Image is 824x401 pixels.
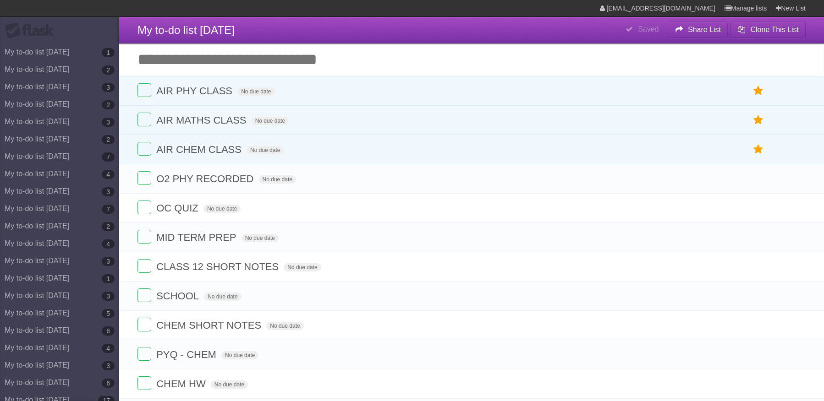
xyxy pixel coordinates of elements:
label: Star task [750,142,767,157]
button: Clone This List [730,22,806,38]
b: 3 [102,361,115,370]
span: AIR CHEM CLASS [156,144,244,155]
b: 6 [102,379,115,388]
label: Done [137,347,151,361]
span: No due date [284,263,321,271]
b: Share List [688,26,721,33]
b: 7 [102,152,115,162]
b: 3 [102,257,115,266]
label: Done [137,230,151,244]
span: No due date [237,87,275,96]
label: Done [137,318,151,331]
label: Done [137,113,151,126]
span: SCHOOL [156,290,201,302]
b: 3 [102,187,115,196]
b: 1 [102,48,115,57]
b: 7 [102,205,115,214]
span: No due date [252,117,289,125]
b: 4 [102,344,115,353]
b: 4 [102,239,115,249]
span: No due date [259,175,296,184]
span: No due date [242,234,279,242]
b: 2 [102,100,115,109]
label: Done [137,288,151,302]
b: 2 [102,65,115,75]
b: 4 [102,170,115,179]
div: Flask [5,22,60,39]
span: OC QUIZ [156,202,201,214]
span: AIR PHY CLASS [156,85,235,97]
span: MID TERM PREP [156,232,238,243]
label: Done [137,171,151,185]
span: CHEM SHORT NOTES [156,320,264,331]
span: O2 PHY RECORDED [156,173,256,184]
span: No due date [211,380,248,389]
label: Done [137,83,151,97]
span: No due date [247,146,284,154]
label: Star task [750,113,767,128]
label: Done [137,259,151,273]
b: 6 [102,326,115,336]
b: 5 [102,309,115,318]
label: Star task [750,83,767,98]
b: 3 [102,118,115,127]
label: Done [137,376,151,390]
button: Share List [668,22,728,38]
span: AIR MATHS CLASS [156,114,248,126]
b: 1 [102,274,115,283]
b: 3 [102,292,115,301]
b: 3 [102,83,115,92]
span: CLASS 12 SHORT NOTES [156,261,281,272]
span: No due date [203,205,241,213]
b: 2 [102,222,115,231]
span: No due date [204,293,241,301]
span: No due date [221,351,258,359]
label: Done [137,200,151,214]
label: Done [137,142,151,156]
span: My to-do list [DATE] [137,24,235,36]
b: Saved [638,25,659,33]
b: 2 [102,135,115,144]
span: No due date [266,322,303,330]
b: Clone This List [750,26,799,33]
span: PYQ - CHEM [156,349,219,360]
span: CHEM HW [156,378,208,390]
